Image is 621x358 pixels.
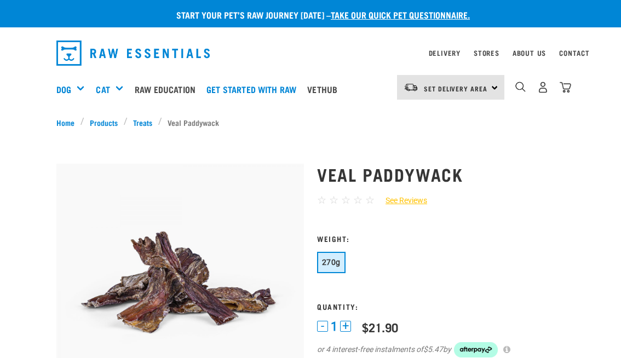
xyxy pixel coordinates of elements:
[317,302,565,310] h3: Quantity:
[362,320,398,334] div: $21.90
[317,164,565,184] h1: Veal Paddywack
[329,194,338,206] span: ☆
[404,83,418,93] img: van-moving.png
[560,82,571,93] img: home-icon@2x.png
[96,83,110,96] a: Cat
[353,194,363,206] span: ☆
[56,117,565,128] nav: breadcrumbs
[84,117,124,128] a: Products
[423,344,443,355] span: $5.47
[56,41,210,66] img: Raw Essentials Logo
[331,12,470,17] a: take our quick pet questionnaire.
[341,194,350,206] span: ☆
[204,67,304,111] a: Get started with Raw
[317,252,346,273] button: 270g
[340,321,351,332] button: +
[48,36,573,70] nav: dropdown navigation
[317,234,565,242] h3: Weight:
[317,321,328,332] button: -
[375,195,427,206] a: See Reviews
[317,342,565,357] div: or 4 interest-free instalments of by
[132,67,204,111] a: Raw Education
[513,51,546,55] a: About Us
[537,82,549,93] img: user.png
[454,342,498,357] img: Afterpay
[474,51,499,55] a: Stores
[128,117,158,128] a: Treats
[56,117,81,128] a: Home
[365,194,375,206] span: ☆
[304,67,346,111] a: Vethub
[331,321,337,332] span: 1
[429,51,461,55] a: Delivery
[322,258,341,267] span: 270g
[559,51,590,55] a: Contact
[56,83,71,96] a: Dog
[317,194,326,206] span: ☆
[515,82,526,92] img: home-icon-1@2x.png
[424,86,487,90] span: Set Delivery Area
